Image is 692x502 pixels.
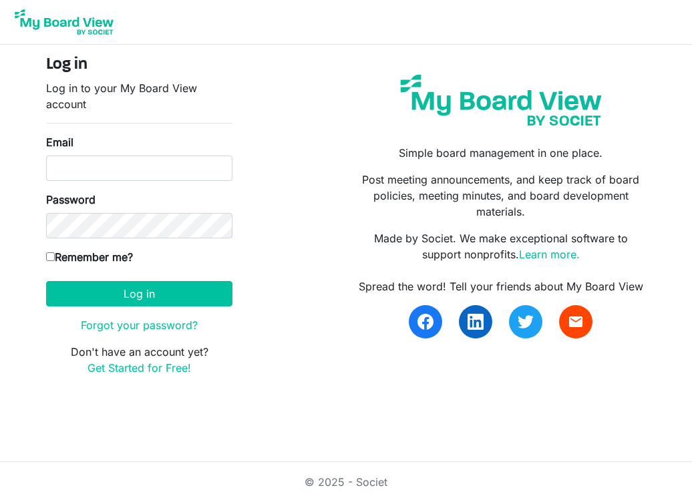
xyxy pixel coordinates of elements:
[46,55,232,75] h4: Log in
[392,66,610,134] img: my-board-view-societ.svg
[559,305,592,338] a: email
[46,344,232,376] p: Don't have an account yet?
[568,314,584,330] span: email
[46,134,73,150] label: Email
[46,249,133,265] label: Remember me?
[46,192,96,208] label: Password
[88,361,191,374] a: Get Started for Free!
[81,318,198,332] a: Forgot your password?
[356,278,646,294] div: Spread the word! Tell your friends about My Board View
[356,230,646,262] p: Made by Societ. We make exceptional software to support nonprofits.
[305,475,387,489] a: © 2025 - Societ
[356,145,646,161] p: Simple board management in one place.
[11,5,118,39] img: My Board View Logo
[417,314,434,330] img: facebook.svg
[518,314,534,330] img: twitter.svg
[468,314,484,330] img: linkedin.svg
[46,252,55,261] input: Remember me?
[46,281,232,306] button: Log in
[46,80,232,112] p: Log in to your My Board View account
[519,248,580,261] a: Learn more.
[356,172,646,220] p: Post meeting announcements, and keep track of board policies, meeting minutes, and board developm...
